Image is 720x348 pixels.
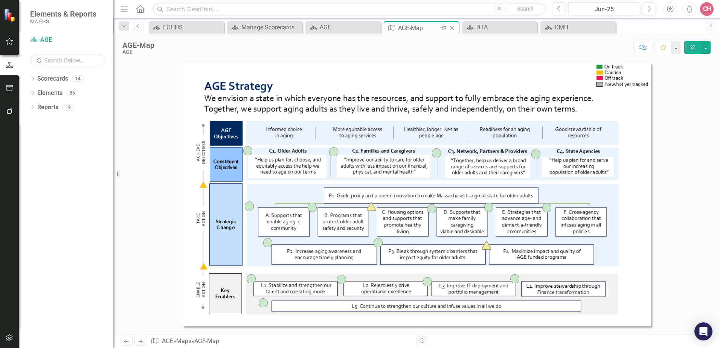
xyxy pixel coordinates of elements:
[245,201,254,211] img: P1a. Supports that enable aging in community
[37,103,58,112] a: Reports
[243,146,252,155] img: C1. Older adults “Help us plan for, choose, and equitably access the helps we need to age on our ...
[694,322,712,340] div: Open Intercom Messenger
[30,36,105,44] a: AGE
[247,274,256,283] img: L1. Strengthen our talent and operating model
[423,277,432,286] img: L3. Improve IT portfolio
[151,23,222,32] a: EOHHS
[72,76,84,82] div: 14
[517,6,534,12] span: Search
[62,104,74,110] div: 19
[700,2,714,16] button: CH
[259,298,268,307] img: L5. Continue to strengthen culture and values
[555,23,614,32] div: DMH
[432,148,441,157] img: C3. Network, Partners & Providers “Together, help us deliver a broad range of services and suppor...
[367,202,376,211] img: P1c. Housing supports that promote healthy living
[151,337,411,346] div: » »
[4,9,17,22] img: ClearPoint Strategy
[571,5,638,14] div: Jun-25
[542,23,614,32] a: DMH
[263,238,272,247] img: P2. Increase aging awareness and encourage timely planning
[542,203,551,212] img: P1f. Cross-agency collaboration that infuses aging in all policies
[229,23,301,32] a: Manage Scorecards
[162,337,173,345] a: AGE
[194,337,219,345] div: AGE-Map
[122,49,627,55] div: AGE
[163,23,222,32] div: EOHHS
[320,23,379,32] div: AGE
[531,150,540,159] img: C4. State Agencies “Help us plan for and serve our increasing population of older adults”
[122,41,627,49] div: AGE-Map
[337,275,346,284] img: L2. Relentlessly drive operational excellence
[308,203,317,212] img: P1b. Programs that protect older adult safety and security
[153,3,546,16] input: Search ClearPoint...
[30,9,96,18] span: Elements & Reports
[484,203,493,212] img: P1e. Strategies that advance age- and dementia-friendly communities
[510,274,519,283] img: L4. Enhance financial stewardship
[476,23,535,32] div: DTA
[30,18,96,24] small: MA EHS
[398,23,438,33] div: AGE-Map
[482,241,491,250] img: P4. Maximize impact and quality of AGE funded programs
[507,4,545,14] button: Search
[329,147,338,156] img: C2. Families and Caregivers “Support our ability to care for older adults with less impact on our...
[241,23,301,32] div: Manage Scorecards
[568,2,640,16] button: Jun-25
[66,90,78,96] div: 86
[307,23,379,32] a: AGE
[427,204,436,213] img: P1d. Supports that make family caregiving viable and desirable
[37,89,63,98] a: Elements
[37,75,68,83] a: Scorecards
[374,238,383,247] img: P3. Break through systemic barriers that impact equity for older adults
[30,54,105,67] input: Search Below...
[464,23,535,32] a: DTA
[176,337,191,345] a: Maps
[182,63,651,326] img: AGE-Map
